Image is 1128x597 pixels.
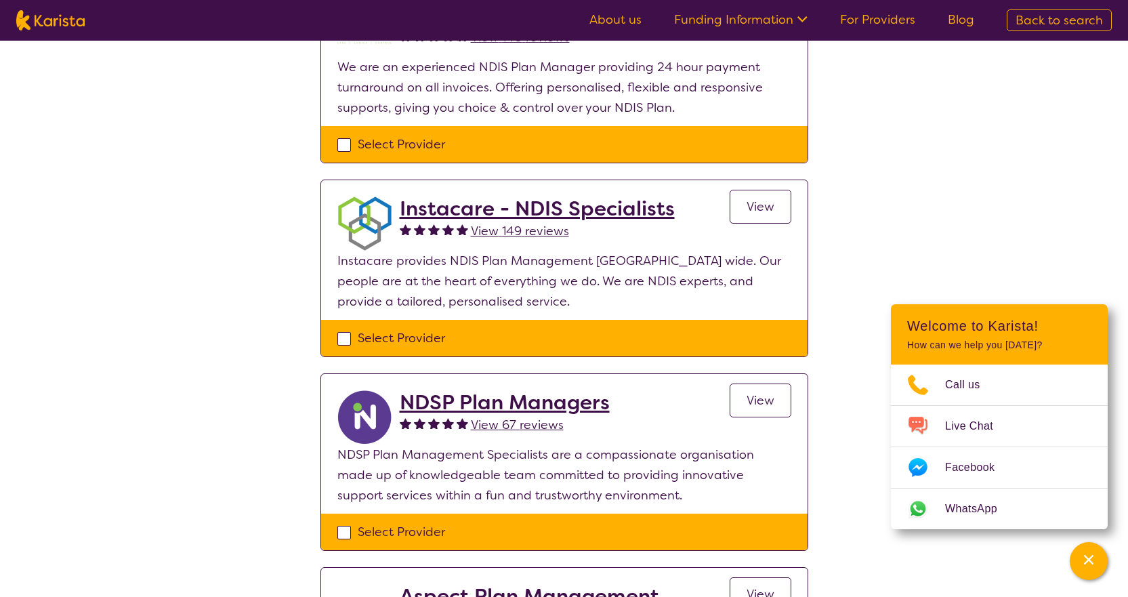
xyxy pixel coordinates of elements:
p: How can we help you [DATE]? [907,339,1091,351]
span: Live Chat [945,416,1009,436]
span: View [747,392,774,409]
img: fullstar [400,417,411,429]
img: fullstar [400,224,411,235]
span: View [747,199,774,215]
a: View 149 reviews [471,221,569,241]
span: Back to search [1016,12,1103,28]
a: NDSP Plan Managers [400,390,610,415]
span: WhatsApp [945,499,1014,519]
h2: Welcome to Karista! [907,318,1091,334]
a: For Providers [840,12,915,28]
a: Blog [948,12,974,28]
img: fullstar [442,224,454,235]
img: fullstar [428,417,440,429]
a: View [730,190,791,224]
a: View [730,384,791,417]
img: fullstar [428,224,440,235]
button: Channel Menu [1070,542,1108,580]
img: ryxpuxvt8mh1enfatjpo.png [337,390,392,445]
img: fullstar [457,417,468,429]
img: Karista logo [16,10,85,30]
a: Funding Information [674,12,808,28]
span: Call us [945,375,997,395]
img: fullstar [414,224,425,235]
div: Channel Menu [891,304,1108,529]
a: Web link opens in a new tab. [891,489,1108,529]
span: View 149 reviews [471,223,569,239]
p: NDSP Plan Management Specialists are a compassionate organisation made up of knowledgeable team c... [337,445,791,506]
img: fullstar [442,417,454,429]
img: obkhna0zu27zdd4ubuus.png [337,197,392,251]
span: View 67 reviews [471,417,564,433]
img: fullstar [457,224,468,235]
a: View 67 reviews [471,415,564,435]
a: About us [589,12,642,28]
img: fullstar [414,417,425,429]
a: Instacare - NDIS Specialists [400,197,675,221]
p: We are an experienced NDIS Plan Manager providing 24 hour payment turnaround on all invoices. Off... [337,57,791,118]
a: Back to search [1007,9,1112,31]
span: Facebook [945,457,1011,478]
ul: Choose channel [891,365,1108,529]
p: Instacare provides NDIS Plan Management [GEOGRAPHIC_DATA] wide. Our people are at the heart of ev... [337,251,791,312]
